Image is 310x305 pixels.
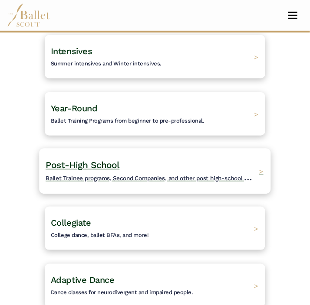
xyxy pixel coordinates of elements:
[51,60,162,67] span: Summer intensives and Winter intensives.
[51,46,92,56] span: Intensives
[45,149,265,193] a: Post-High SchoolBallet Trainee programs, Second Companies, and other post high-school training. >
[259,167,264,176] span: >
[254,224,258,233] span: >
[254,281,258,290] span: >
[46,172,266,182] span: Ballet Trainee programs, Second Companies, and other post high-school training.
[51,275,114,285] span: Adaptive Dance
[51,289,193,295] span: Dance classes for neurodivergent and impaired people.
[254,110,258,118] span: >
[45,35,265,78] a: IntensivesSummer intensives and Winter intensives. >
[45,207,265,250] a: CollegiateCollege dance, ballet BFAs, and more! >
[45,92,265,136] a: Year-RoundBallet Training Programs from beginner to pre-professional. >
[254,52,258,61] span: >
[51,103,97,114] span: Year-Round
[283,11,303,19] button: Toggle navigation
[51,232,148,238] span: College dance, ballet BFAs, and more!
[46,160,119,171] span: Post-High School
[51,117,204,124] span: Ballet Training Programs from beginner to pre-professional.
[51,217,91,228] span: Collegiate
